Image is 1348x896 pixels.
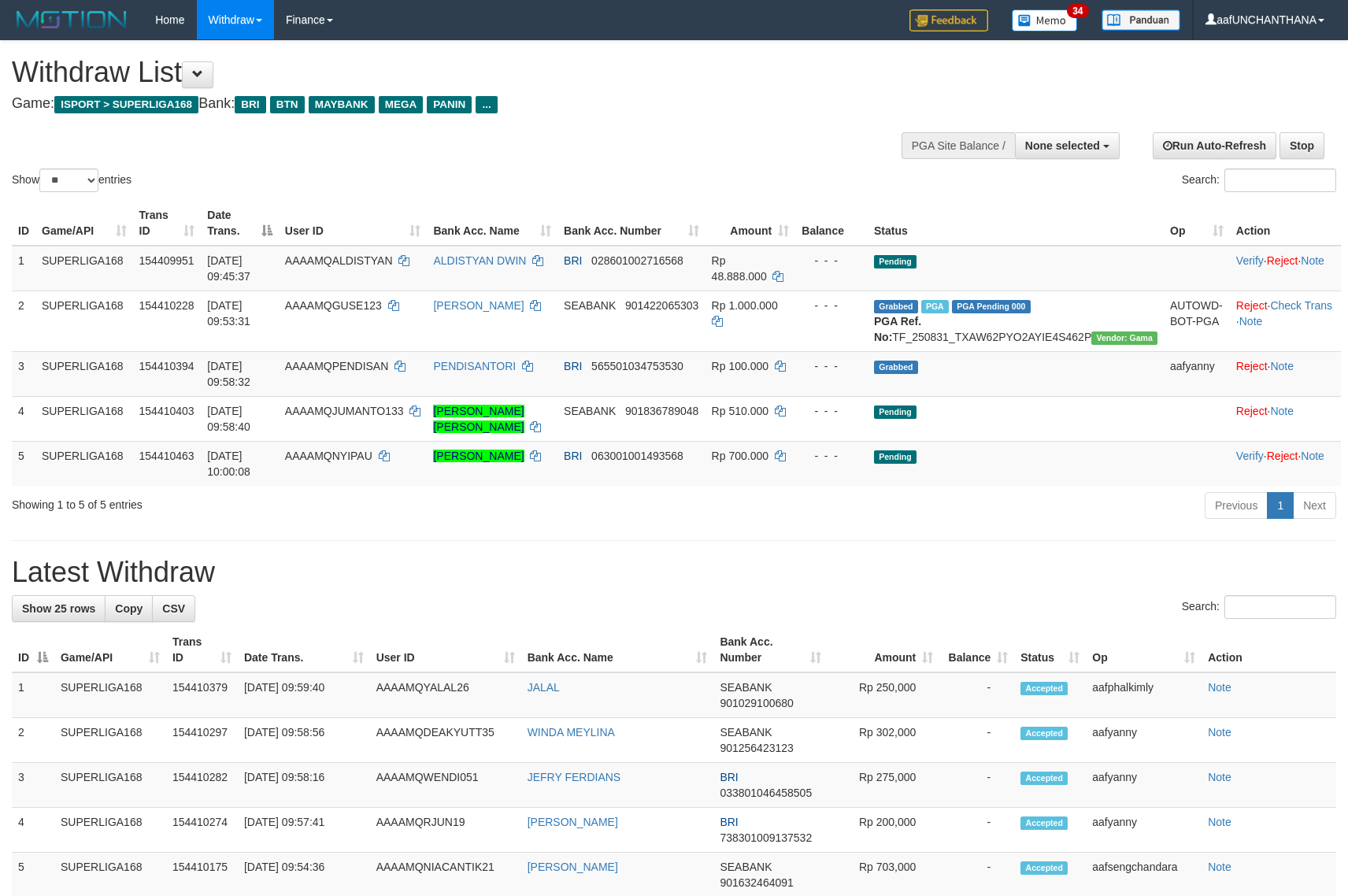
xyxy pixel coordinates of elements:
[1293,492,1336,519] a: Next
[828,672,939,718] td: Rp 250,000
[591,450,683,462] span: Copy 063001001493568 to clipboard
[1236,405,1268,417] a: Reject
[166,808,238,853] td: 154410274
[39,168,98,192] select: Showentries
[1236,299,1268,312] a: Reject
[909,9,988,31] img: Feedback.jpg
[1208,771,1231,783] a: Note
[238,672,370,718] td: [DATE] 09:59:40
[133,201,202,246] th: Trans ID: activate to sort column ascending
[564,405,616,417] span: SEABANK
[1208,861,1231,873] a: Note
[1182,595,1336,619] label: Search:
[939,763,1014,808] td: -
[1067,4,1088,18] span: 34
[557,201,705,246] th: Bank Acc. Number: activate to sort column ascending
[35,291,133,351] td: SUPERLIGA168
[238,628,370,672] th: Date Trans.: activate to sort column ascending
[802,253,861,268] div: - - -
[35,246,133,291] td: SUPERLIGA168
[139,405,194,417] span: 154410403
[1205,492,1268,519] a: Previous
[1086,763,1202,808] td: aafyanny
[720,726,772,739] span: SEABANK
[12,396,35,441] td: 4
[12,441,35,486] td: 5
[35,441,133,486] td: SUPERLIGA168
[795,201,868,246] th: Balance
[874,255,917,268] span: Pending
[521,628,714,672] th: Bank Acc. Name: activate to sort column ascending
[279,201,428,246] th: User ID: activate to sort column ascending
[939,672,1014,718] td: -
[939,808,1014,853] td: -
[1230,351,1341,396] td: ·
[1236,254,1264,267] a: Verify
[720,787,812,799] span: Copy 033801046458505 to clipboard
[1202,628,1336,672] th: Action
[54,628,166,672] th: Game/API: activate to sort column ascending
[1230,246,1341,291] td: · ·
[1267,254,1298,267] a: Reject
[12,291,35,351] td: 2
[564,299,616,312] span: SEABANK
[720,771,738,783] span: BRI
[1224,595,1336,619] input: Search:
[1239,315,1263,328] a: Note
[238,763,370,808] td: [DATE] 09:58:16
[433,450,524,462] a: [PERSON_NAME]
[1091,331,1157,345] span: Vendor URL: https://trx31.1velocity.biz
[1267,492,1294,519] a: 1
[35,396,133,441] td: SUPERLIGA168
[1236,450,1264,462] a: Verify
[720,816,738,828] span: BRI
[115,602,143,615] span: Copy
[1025,139,1100,152] span: None selected
[1208,726,1231,739] a: Note
[802,358,861,374] div: - - -
[1230,396,1341,441] td: ·
[35,351,133,396] td: SUPERLIGA168
[874,315,921,343] b: PGA Ref. No:
[1230,441,1341,486] td: · ·
[802,448,861,464] div: - - -
[828,718,939,763] td: Rp 302,000
[433,254,526,267] a: ALDISTYAN DWIN
[712,360,768,372] span: Rp 100.000
[1015,132,1120,159] button: None selected
[902,132,1015,159] div: PGA Site Balance /
[625,405,698,417] span: Copy 901836789048 to clipboard
[433,360,516,372] a: PENDISANTORI
[1020,816,1068,830] span: Accepted
[201,201,279,246] th: Date Trans.: activate to sort column descending
[921,300,949,313] span: Marked by aafsengchandara
[166,672,238,718] td: 154410379
[238,808,370,853] td: [DATE] 09:57:41
[139,254,194,267] span: 154409951
[1224,168,1336,192] input: Search:
[802,298,861,313] div: - - -
[874,450,917,464] span: Pending
[12,557,1336,588] h1: Latest Withdraw
[12,351,35,396] td: 3
[712,450,768,462] span: Rp 700.000
[874,361,918,374] span: Grabbed
[874,300,918,313] span: Grabbed
[625,299,698,312] span: Copy 901422065303 to clipboard
[105,595,153,622] a: Copy
[433,405,524,433] a: [PERSON_NAME] [PERSON_NAME]
[370,672,521,718] td: AAAAMQYALAL26
[828,763,939,808] td: Rp 275,000
[1020,682,1068,695] span: Accepted
[939,628,1014,672] th: Balance: activate to sort column ascending
[1279,132,1324,159] a: Stop
[1208,681,1231,694] a: Note
[1012,9,1078,31] img: Button%20Memo.svg
[1164,201,1230,246] th: Op: activate to sort column ascending
[939,718,1014,763] td: -
[720,742,793,754] span: Copy 901256423123 to clipboard
[1301,450,1324,462] a: Note
[1182,168,1336,192] label: Search:
[270,96,305,113] span: BTN
[528,681,560,694] a: JALAL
